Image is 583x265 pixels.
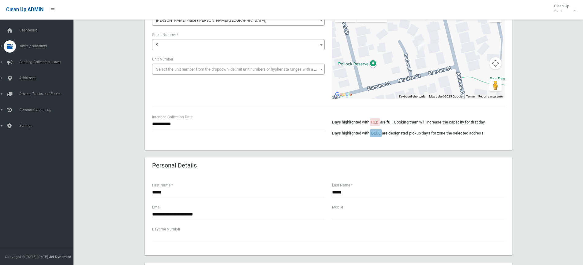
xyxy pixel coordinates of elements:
button: Keyboard shortcuts [399,94,425,99]
button: Drag Pegman onto the map to open Street View [489,79,502,91]
p: Days highlighted with are designated pickup days for zone the selected address. [332,130,505,137]
strong: Jet Dynamics [49,255,71,259]
span: 9 [154,41,323,49]
span: 9 [152,39,325,50]
span: Dashboard [17,28,78,32]
button: Map camera controls [489,57,502,69]
span: Barlow Place (GEORGES HALL 2198) [154,16,323,25]
span: Map data ©2025 Google [429,95,462,98]
span: Communication Log [17,108,78,112]
span: Drivers, Trucks and Routes [17,92,78,96]
p: Days highlighted with are full. Booking them will increase the capacity for that day. [332,119,505,126]
a: Open this area in Google Maps (opens a new window) [334,91,354,99]
span: Settings [17,123,78,128]
span: Barlow Place (GEORGES HALL 2198) [152,15,325,26]
span: Booking Collection Issues [17,60,78,64]
header: Personal Details [145,160,204,171]
div: 9 Barlow Place, GEORGES HALL NSW 2198 [418,40,425,51]
span: Tasks / Bookings [17,44,78,48]
a: Report a map error [478,95,503,98]
span: Addresses [17,76,78,80]
span: BLUE [371,131,380,135]
span: Clean Up ADMIN [6,7,43,13]
a: Terms (opens in new tab) [466,95,475,98]
span: Copyright © [DATE]-[DATE] [5,255,48,259]
span: 9 [156,42,158,47]
small: Admin [554,8,569,13]
span: Select the unit number from the dropdown, delimit unit numbers or hyphenate ranges with a comma [156,67,327,72]
span: RED [371,120,379,124]
img: Google [334,91,354,99]
span: Clean Up [551,4,575,13]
